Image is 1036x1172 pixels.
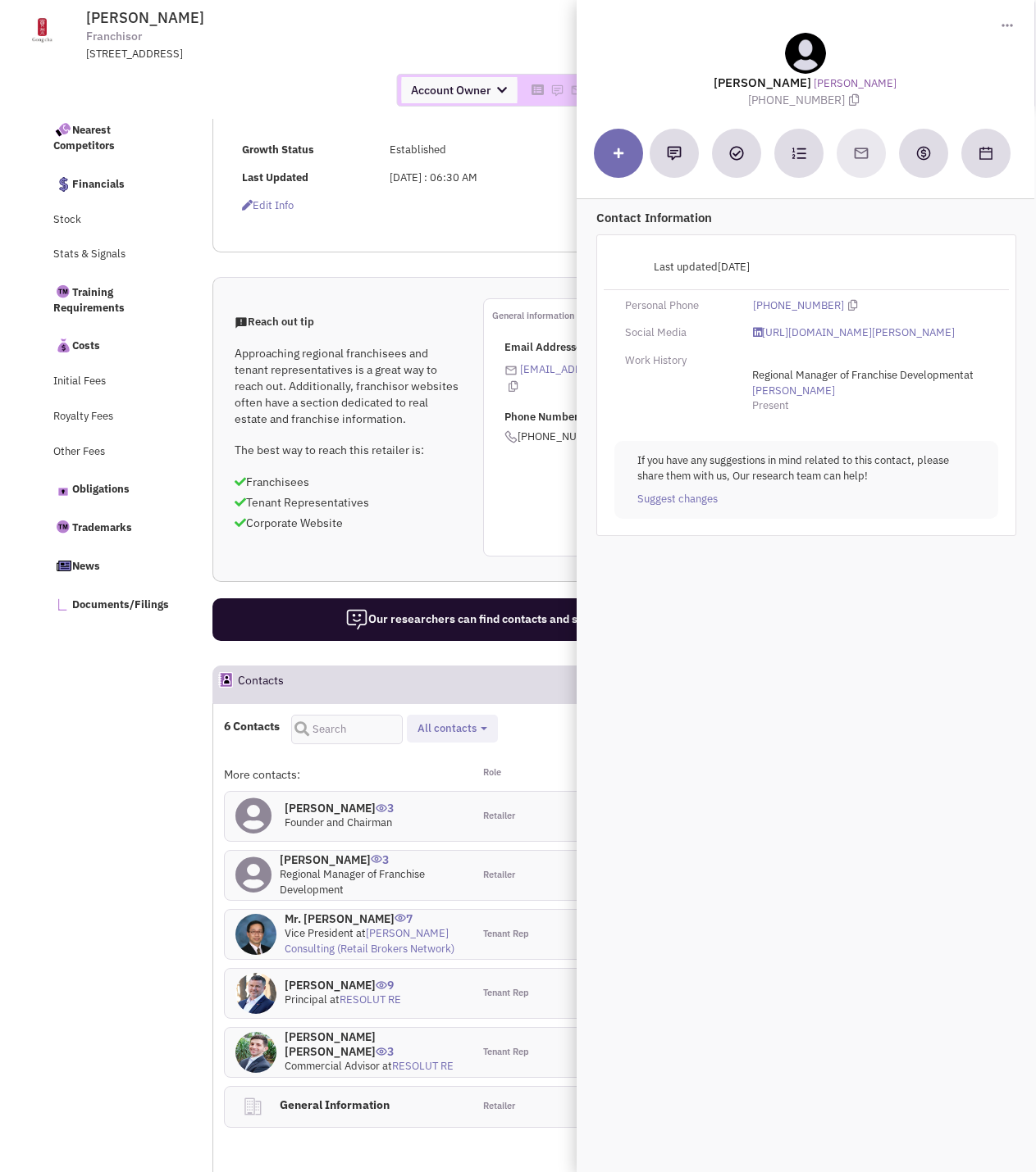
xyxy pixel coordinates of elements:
img: Iv5tkb8QDEWH8eZO-VY7Hw.jpg [235,1032,276,1073]
span: Edit info [242,198,294,212]
a: Financials [45,166,178,201]
a: Royalty Fees [45,402,178,433]
a: Suggest changes [637,492,718,507]
span: Our researchers can find contacts and site submission requirements [345,611,728,626]
span: at [330,993,401,1006]
img: icon-UserInteraction.png [376,981,387,989]
a: Initial Fees [45,366,178,397]
span: 3 [371,840,389,867]
img: icon-UserInteraction.png [376,804,387,812]
div: [DATE] : 06:30 AM [379,170,586,186]
p: If you have any suggestions in mind related to this contact, please share them with us, Our resea... [637,453,975,484]
span: at [285,926,454,956]
span: Reach out tip [235,315,314,329]
a: News [45,548,178,583]
a: [PHONE_NUMBER] [753,298,844,314]
p: General information [492,307,710,324]
span: 9 [376,965,394,993]
span: Retailer [483,810,515,823]
a: [PERSON_NAME] [815,76,897,92]
span: [PHONE_NUMBER] [748,93,863,107]
a: Stock [45,205,178,236]
div: Role [472,766,597,783]
img: Create a deal [915,145,932,161]
a: Costs [45,328,178,362]
img: icon-UserInteraction.png [395,914,406,922]
div: Work History [614,353,742,369]
a: [PERSON_NAME] Consulting (Retail Brokers Network) [285,926,454,956]
b: Last Updated [242,170,308,184]
img: Subscribe to a cadence [792,146,806,161]
p: Tenant Representatives [235,494,463,511]
span: at [752,368,974,397]
img: teammate.png [785,33,826,74]
div: Social Media [614,325,742,341]
span: Regional Manager of Franchise Development [752,368,964,382]
input: Search [291,715,403,744]
img: Please add to your accounts [570,84,583,97]
p: Contact Information [596,209,1016,226]
p: Approaching regional franchisees and tenant representatives is a great way to reach out. Addition... [235,345,463,427]
span: Founder and Chairman [285,815,392,829]
span: [DATE] [718,260,750,274]
img: NM7HC0qBcEu0ZICG4iNmNg.jpg [235,973,276,1014]
img: icon-UserInteraction.png [376,1047,387,1056]
button: All contacts [413,720,492,738]
span: Principal [285,993,327,1006]
img: icon-phone.png [504,430,518,443]
a: RESOLUT RE [392,1059,454,1073]
p: Franchisees [235,474,463,490]
p: Corporate Website [235,515,463,531]
img: 13x8dnwR30GBXt_sSRgYsA.jpg [235,914,276,955]
span: Tenant Rep [483,987,529,1000]
img: Schedule a Meeting [979,147,993,160]
h4: General Information [274,1087,445,1123]
span: [PHONE_NUMBER] [504,429,710,445]
a: RESOLUT RE [340,993,401,1006]
span: [PERSON_NAME] [86,8,204,27]
h4: 6 Contacts [224,719,280,734]
a: Stats & Signals [45,239,178,270]
b: Growth Status [242,143,314,157]
p: Email Addresses [504,340,710,356]
img: icon-UserInteraction.png [371,855,382,863]
h4: [PERSON_NAME] [280,852,463,867]
a: [URL][DOMAIN_NAME][PERSON_NAME] [753,325,955,341]
a: Trademarks [45,510,178,544]
div: Last updated [614,252,760,283]
span: Retailer [483,869,515,882]
img: clarity_building-linegeneral.png [242,1096,263,1117]
a: Training Requirements [45,275,178,325]
span: Commercial Advisor [285,1059,380,1073]
p: Phone Number [504,410,710,425]
a: [EMAIL_ADDRESS][DOMAIN_NAME] [520,362,696,376]
img: icon-email-active-16.png [504,364,518,377]
a: [PERSON_NAME] [752,384,835,399]
img: Add a note [667,146,682,161]
div: More contacts: [224,766,473,783]
img: Please add to your accounts [550,84,564,97]
span: at [382,1059,454,1073]
span: All contacts [418,721,477,735]
span: Retailer [483,1100,515,1113]
span: Present [752,398,789,412]
span: Regional Manager of Franchise Development [280,867,425,897]
span: Franchisor [86,28,142,45]
a: Other Fees [45,437,178,468]
span: 7 [395,899,413,926]
img: icon-researcher-20.png [345,608,368,631]
p: The best way to reach this retailer is: [235,442,463,458]
a: Documents/Filings [45,587,178,621]
span: Account Owner [401,77,517,103]
div: Established [379,143,586,158]
h4: [PERSON_NAME] [285,978,401,993]
lable: [PERSON_NAME] [714,75,812,90]
span: Tenant Rep [483,928,529,941]
div: Personal Phone [614,298,742,314]
h2: Contacts [238,666,284,702]
span: Vice President [285,926,354,940]
h4: [PERSON_NAME] [PERSON_NAME] [285,1029,463,1059]
h4: [PERSON_NAME] [285,801,394,815]
a: Obligations [45,471,178,506]
span: 3 [376,788,394,815]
